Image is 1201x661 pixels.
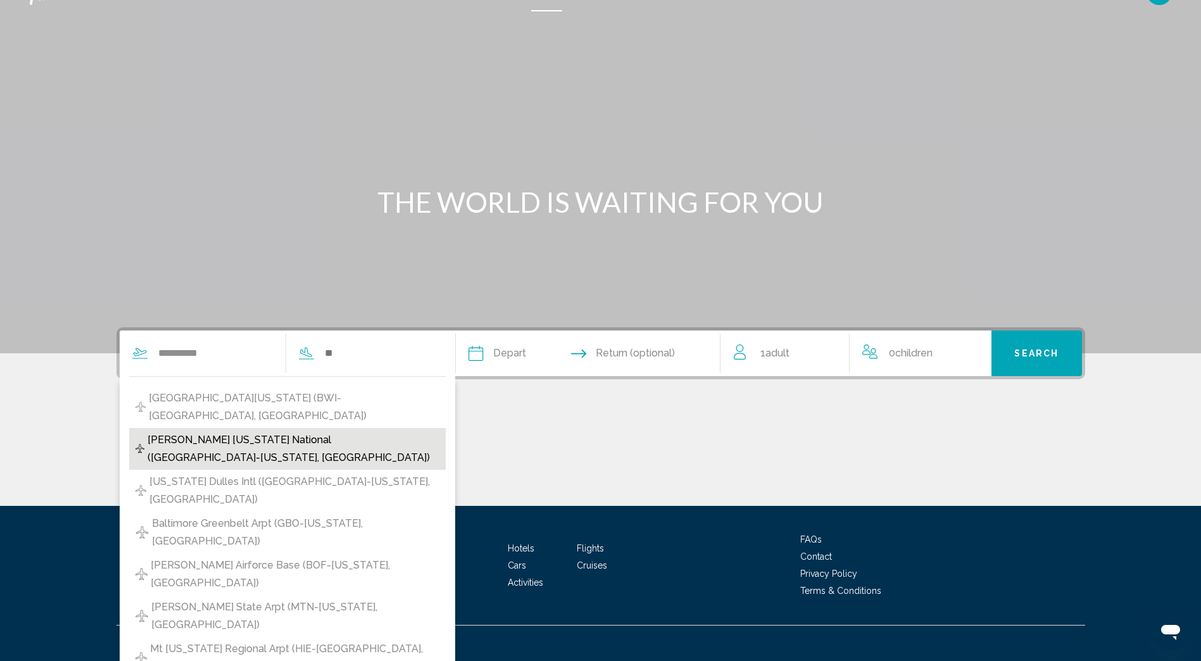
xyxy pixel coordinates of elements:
button: [GEOGRAPHIC_DATA][US_STATE] (BWI-[GEOGRAPHIC_DATA], [GEOGRAPHIC_DATA]) [129,386,446,428]
span: [GEOGRAPHIC_DATA][US_STATE] (BWI-[GEOGRAPHIC_DATA], [GEOGRAPHIC_DATA]) [149,389,439,425]
span: Search [1014,349,1059,359]
a: Contact [800,551,832,562]
button: Depart date [468,330,526,376]
span: 1 [760,344,789,362]
a: Terms & Conditions [800,586,881,596]
span: [PERSON_NAME] State Arpt (MTN-[US_STATE], [GEOGRAPHIC_DATA]) [151,598,439,634]
span: Return (optional) [596,344,675,362]
button: [US_STATE] Dulles Intl ([GEOGRAPHIC_DATA]-[US_STATE], [GEOGRAPHIC_DATA]) [129,470,446,512]
span: [US_STATE] Dulles Intl ([GEOGRAPHIC_DATA]-[US_STATE], [GEOGRAPHIC_DATA]) [149,473,439,508]
button: Search [991,330,1082,376]
a: Cars [508,560,526,570]
button: Baltimore Greenbelt Arpt (GBO-[US_STATE], [GEOGRAPHIC_DATA]) [129,512,446,553]
button: Travelers: 1 adult, 0 children [721,330,992,376]
a: FAQs [800,534,822,545]
a: Privacy Policy [800,569,857,579]
button: [PERSON_NAME] [US_STATE] National ([GEOGRAPHIC_DATA]-[US_STATE], [GEOGRAPHIC_DATA]) [129,428,446,470]
button: [PERSON_NAME] Airforce Base (BOF-[US_STATE], [GEOGRAPHIC_DATA]) [129,553,446,595]
a: Cruises [577,560,607,570]
h1: THE WORLD IS WAITING FOR YOU [363,186,838,218]
span: Baltimore Greenbelt Arpt (GBO-[US_STATE], [GEOGRAPHIC_DATA]) [152,515,439,550]
iframe: Button to launch messaging window [1150,610,1191,651]
a: Activities [508,577,543,588]
div: Search widget [120,330,1082,376]
a: Flights [577,543,604,553]
span: [PERSON_NAME] [US_STATE] National ([GEOGRAPHIC_DATA]-[US_STATE], [GEOGRAPHIC_DATA]) [148,431,439,467]
span: [PERSON_NAME] Airforce Base (BOF-[US_STATE], [GEOGRAPHIC_DATA]) [151,557,439,592]
span: Children [895,347,933,359]
button: Return date [571,330,675,376]
a: Hotels [508,543,534,553]
span: Adult [765,347,789,359]
span: 0 [889,344,933,362]
button: [PERSON_NAME] State Arpt (MTN-[US_STATE], [GEOGRAPHIC_DATA]) [129,595,446,637]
